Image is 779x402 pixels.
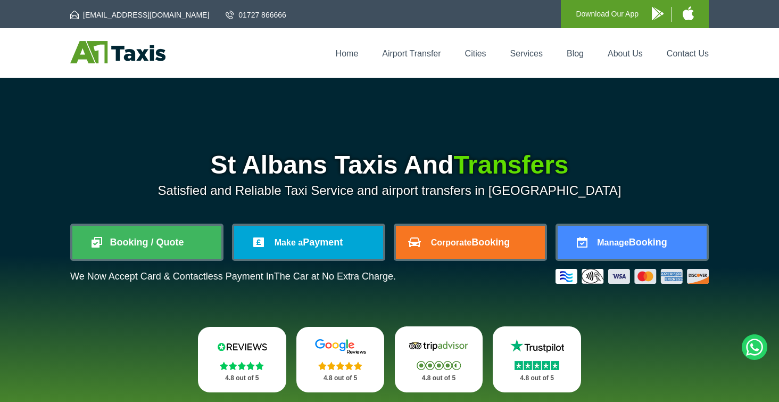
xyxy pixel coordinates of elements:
img: A1 Taxis iPhone App [683,6,694,20]
a: Blog [567,49,584,58]
a: Trustpilot Stars 4.8 out of 5 [493,326,581,392]
img: Reviews.io [210,339,274,355]
h1: St Albans Taxis And [70,152,709,178]
a: [EMAIL_ADDRESS][DOMAIN_NAME] [70,10,209,20]
a: Reviews.io Stars 4.8 out of 5 [198,327,286,392]
img: Credit And Debit Cards [556,269,709,284]
p: Download Our App [576,7,639,21]
span: Make a [275,238,303,247]
a: Home [336,49,359,58]
img: Stars [515,361,559,370]
img: A1 Taxis Android App [652,7,664,20]
span: The Car at No Extra Charge. [274,271,396,282]
a: Services [510,49,543,58]
p: 4.8 out of 5 [504,372,569,385]
img: Google [309,339,372,355]
p: 4.8 out of 5 [308,372,373,385]
a: 01727 866666 [226,10,286,20]
img: Stars [220,362,264,370]
p: 4.8 out of 5 [407,372,471,385]
p: We Now Accept Card & Contactless Payment In [70,271,396,282]
a: Make aPayment [234,226,383,259]
img: A1 Taxis St Albans LTD [70,41,165,63]
span: Manage [597,238,629,247]
a: Booking / Quote [72,226,221,259]
img: Trustpilot [505,338,569,354]
span: Transfers [453,151,568,179]
img: Tripadvisor [407,338,470,354]
a: ManageBooking [558,226,707,259]
a: Cities [465,49,486,58]
a: Airport Transfer [382,49,441,58]
a: CorporateBooking [396,226,545,259]
img: Stars [318,362,362,370]
a: Google Stars 4.8 out of 5 [296,327,385,392]
img: Stars [417,361,461,370]
a: About Us [608,49,643,58]
a: Tripadvisor Stars 4.8 out of 5 [395,326,483,392]
p: 4.8 out of 5 [210,372,275,385]
p: Satisfied and Reliable Taxi Service and airport transfers in [GEOGRAPHIC_DATA] [70,183,709,198]
a: Contact Us [667,49,709,58]
span: Corporate [431,238,471,247]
